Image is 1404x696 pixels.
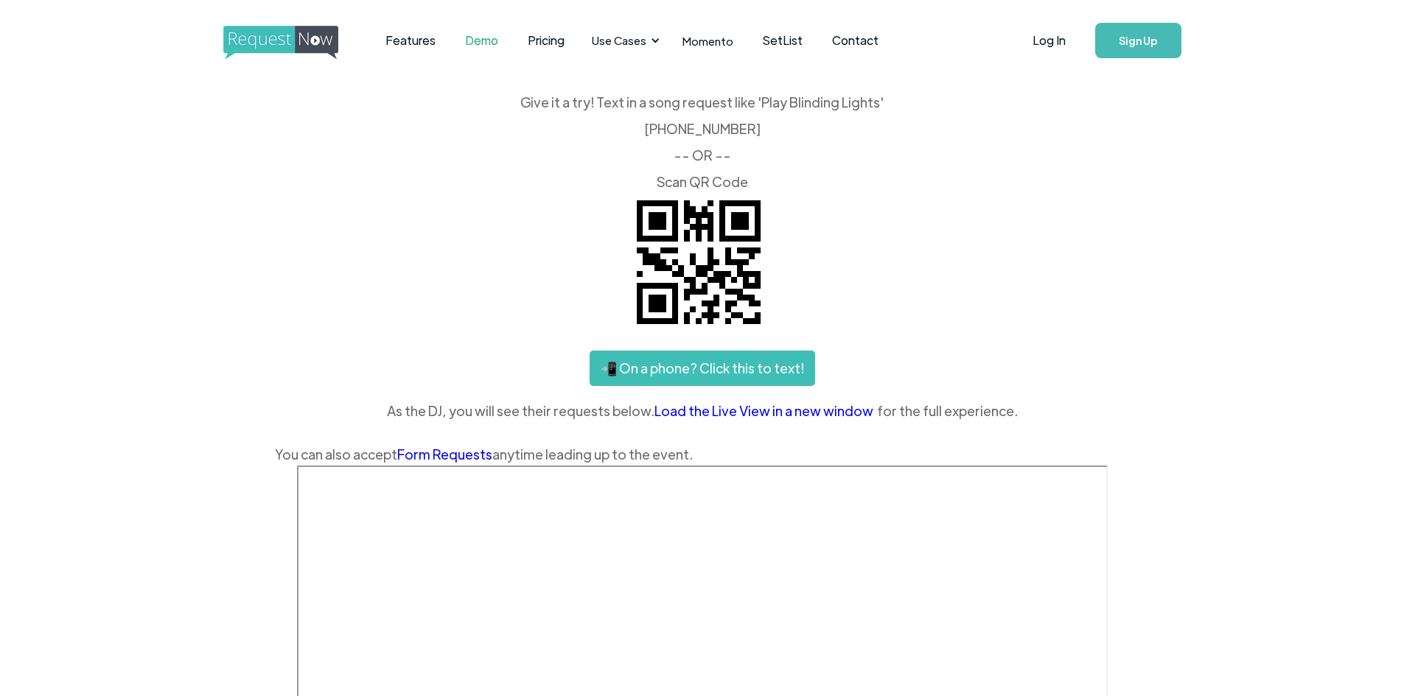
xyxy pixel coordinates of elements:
[371,18,450,63] a: Features
[223,26,334,55] a: home
[748,18,817,63] a: SetList
[275,96,1130,189] div: Give it a try! Text in a song request like 'Play Blinding Lights' ‍ [PHONE_NUMBER] -- OR -- ‍ Sca...
[1095,23,1181,58] a: Sign Up
[450,18,513,63] a: Demo
[1018,15,1080,66] a: Log In
[397,446,492,463] a: Form Requests
[817,18,893,63] a: Contact
[625,189,772,336] img: QR code
[223,26,366,60] img: requestnow logo
[513,18,579,63] a: Pricing
[583,18,664,63] div: Use Cases
[590,351,815,386] a: 📲 On a phone? Click this to text!
[654,400,877,422] a: Load the Live View in a new window
[275,443,1130,465] div: You can also accept anytime leading up to the event.
[668,19,748,63] a: Momento
[592,32,646,49] div: Use Cases
[275,400,1130,422] div: As the DJ, you will see their requests below. for the full experience.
